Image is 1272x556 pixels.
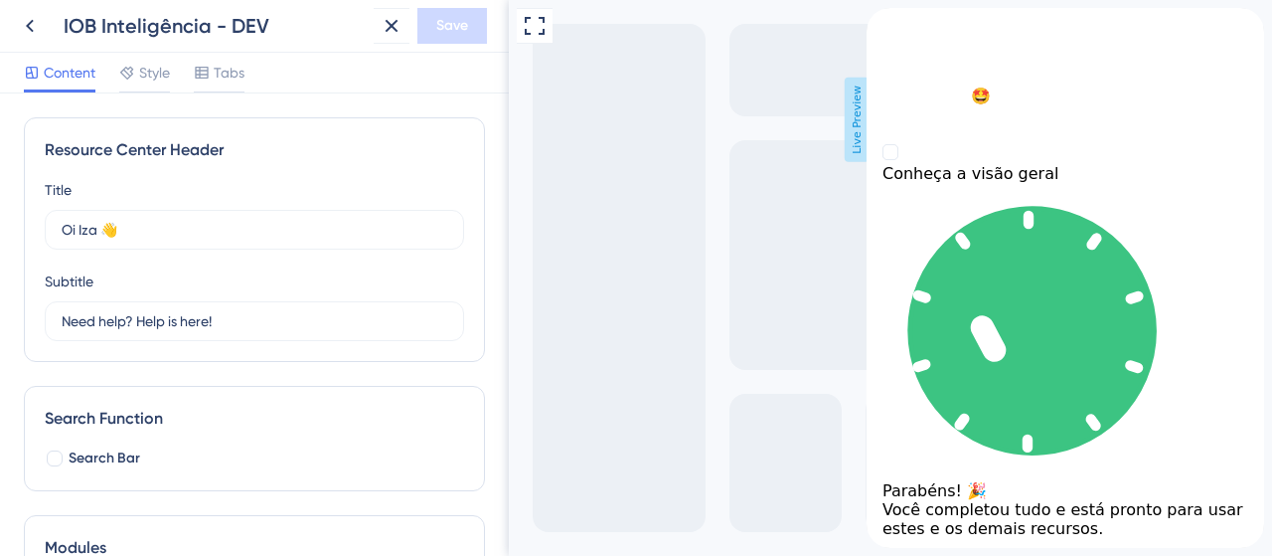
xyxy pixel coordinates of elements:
[69,447,140,470] span: Search Bar
[16,473,382,492] div: Parabéns! 🎉
[45,178,72,202] div: Title
[37,3,119,27] span: Guia de uso
[62,219,447,241] input: Title
[16,136,382,530] div: Checklist Container
[139,61,170,85] span: Style
[16,492,382,530] div: Você completou tudo e está pronto para usar estes e os demais recursos.
[44,61,95,85] span: Content
[132,8,138,24] div: 3
[45,270,93,293] div: Subtitle
[45,138,464,162] div: Resource Center Header
[16,136,382,175] div: Conheça a visão geral is incomplete.
[16,156,382,175] div: Conheça a visão geral
[214,61,244,85] span: Tabs
[336,78,361,162] span: Live Preview
[436,14,468,38] span: Save
[45,407,464,431] div: Search Function
[64,12,366,40] div: IOB Inteligência - DEV
[16,175,382,530] div: checklist loading
[62,310,447,332] input: Description
[16,136,382,175] div: Checklist items
[417,8,487,44] button: Save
